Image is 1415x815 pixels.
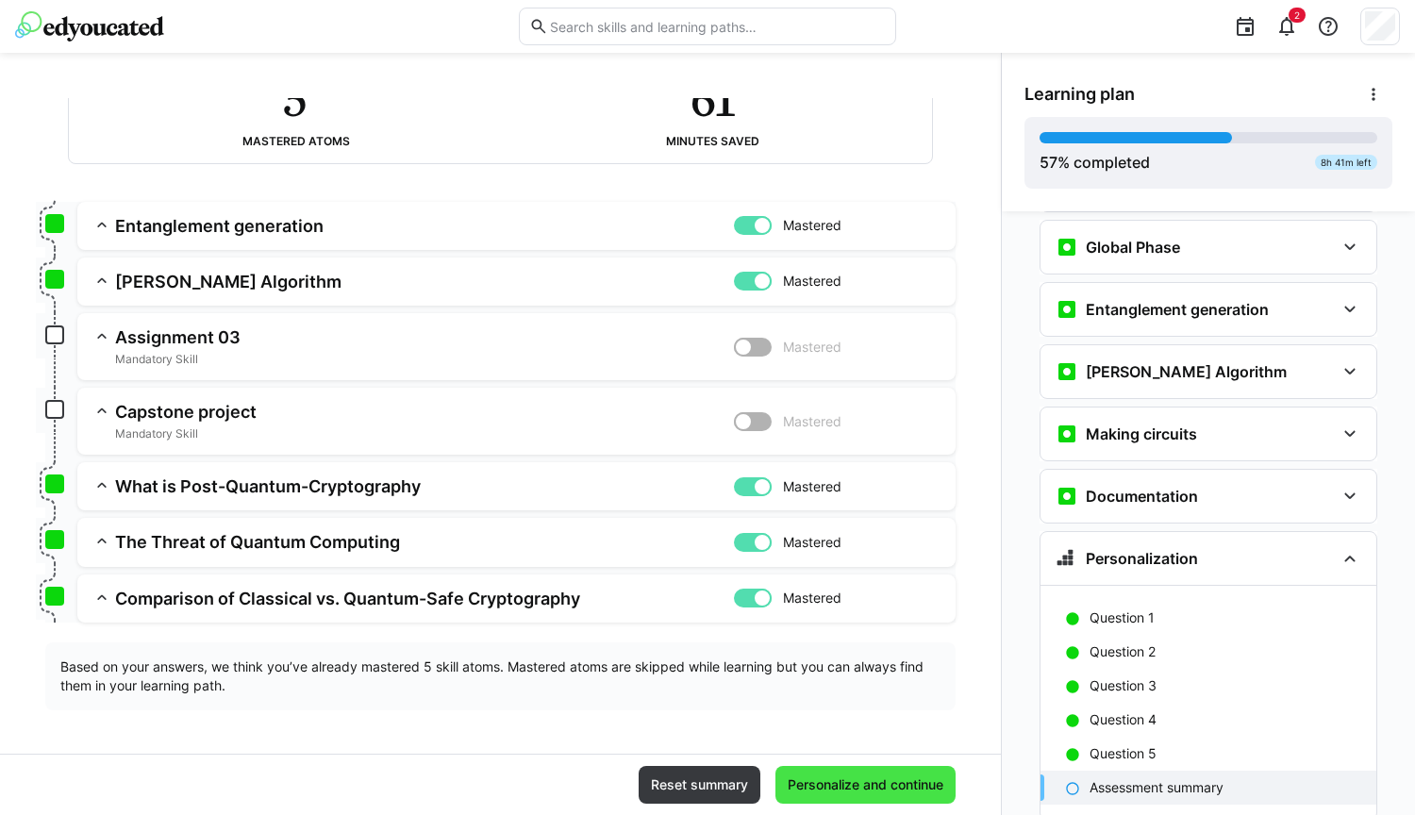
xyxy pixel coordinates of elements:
h3: Making circuits [1086,424,1197,443]
span: Reset summary [648,775,751,794]
input: Search skills and learning paths… [548,18,886,35]
span: 2 [1294,9,1300,21]
p: Question 4 [1090,710,1157,729]
span: Mastered [783,272,841,291]
p: Question 3 [1090,676,1157,695]
span: Personalize and continue [785,775,946,794]
p: Question 5 [1090,744,1157,763]
p: Assessment summary [1090,778,1224,797]
span: Mandatory Skill [115,352,734,367]
button: Reset summary [639,766,760,804]
button: Personalize and continue [775,766,956,804]
div: Minutes saved [666,135,759,148]
h3: Entanglement generation [115,215,734,237]
div: Based on your answers, we think you’ve already mastered 5 skill atoms. Mastered atoms are skipped... [45,642,956,710]
span: 57 [1040,153,1057,172]
span: Mandatory Skill [115,426,734,441]
h3: Capstone project [115,401,734,423]
h3: Assignment 03 [115,326,734,348]
p: Question 2 [1090,642,1156,661]
span: Mastered [783,412,841,431]
span: Mastered [783,533,841,552]
span: Mastered [783,477,841,496]
span: Mastered [783,338,841,357]
p: Question 1 [1090,608,1155,627]
div: Mastered atoms [242,135,350,148]
h3: Comparison of Classical vs. Quantum-Safe Cryptography [115,588,734,609]
span: Learning plan [1024,84,1135,105]
h3: The Threat of Quantum Computing [115,531,734,553]
h3: Entanglement generation [1086,300,1269,319]
h3: Documentation [1086,487,1198,506]
h3: Personalization [1086,549,1198,568]
h3: What is Post-Quantum-Cryptography [115,475,734,497]
div: 8h 41m left [1315,155,1377,170]
span: Mastered [783,216,841,235]
h3: Global Phase [1086,238,1180,257]
h2: 5 [284,73,307,127]
div: % completed [1040,151,1150,174]
h3: [PERSON_NAME] Algorithm [1086,362,1287,381]
span: Mastered [783,589,841,607]
h2: 61 [691,73,734,127]
h3: [PERSON_NAME] Algorithm [115,271,734,292]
